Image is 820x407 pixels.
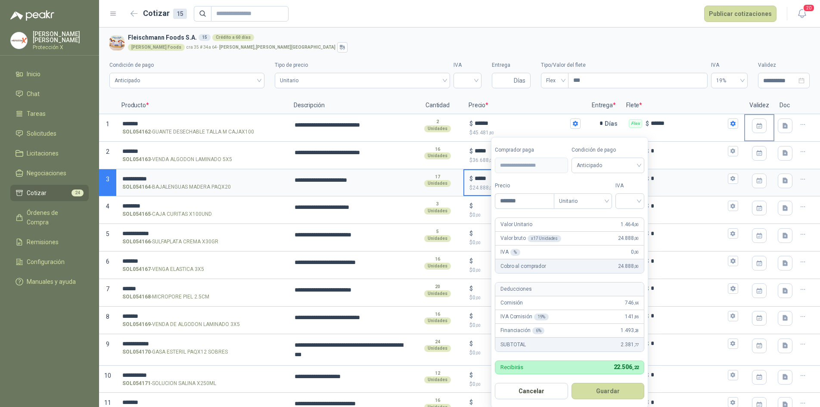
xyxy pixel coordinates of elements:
[424,235,451,242] div: Unidades
[774,97,796,114] p: Doc
[27,69,40,79] span: Inicio
[587,97,621,114] p: Entrega
[500,285,531,293] p: Deducciones
[541,61,708,69] label: Tipo/Valor del flete
[472,212,481,218] span: 0
[11,32,27,49] img: Company Logo
[475,351,481,355] span: ,00
[621,341,639,349] span: 2.381
[106,341,109,348] span: 9
[469,284,473,293] p: $
[27,109,46,118] span: Tareas
[615,182,645,190] label: IVA
[634,236,639,241] span: ,00
[625,299,639,307] span: 746
[412,97,463,114] p: Cantidad
[534,314,549,320] div: 19 %
[104,399,111,406] span: 11
[10,66,89,82] a: Inicio
[10,205,89,230] a: Órdenes de Compra
[435,339,440,345] p: 24
[559,195,607,208] span: Unitario
[469,398,473,407] p: $
[475,340,568,347] input: $$0,00
[10,254,89,270] a: Configuración
[424,263,451,270] div: Unidades
[122,210,151,218] strong: SOL054165
[122,399,283,406] input: SOL054172-VENDA ELASTICA 5X5
[728,339,738,349] button: Flex $
[500,221,532,229] p: Valor Unitario
[546,74,563,87] span: Flex
[469,174,473,183] p: $
[27,89,40,99] span: Chat
[122,379,151,388] strong: SOL054171
[728,118,738,129] button: Flex $
[489,158,494,163] span: ,00
[472,350,481,356] span: 0
[621,221,639,229] span: 1.464
[605,115,621,132] p: Días
[577,159,640,172] span: Anticipado
[572,146,645,154] label: Condición de pago
[570,118,581,129] button: $$45.481,80
[10,145,89,162] a: Licitaciones
[469,119,473,128] p: $
[629,119,642,128] div: Flex
[475,120,568,127] input: $$45.481,80
[435,397,440,404] p: 16
[469,184,581,192] p: $
[122,121,283,127] input: SOL054162-GUANTE DESECHABLE TALLA M CAJAX100
[33,31,89,43] p: [PERSON_NAME] [PERSON_NAME]
[289,97,412,114] p: Descripción
[122,341,283,347] input: SOL054170-GASA ESTERIL PAQX12 SOBRES
[472,322,481,328] span: 0
[424,317,451,324] div: Unidades
[424,125,451,132] div: Unidades
[618,234,639,242] span: 24.888
[173,9,187,19] div: 15
[632,365,639,370] span: ,22
[472,381,481,387] span: 0
[469,156,581,165] p: $
[10,273,89,290] a: Manuales y ayuda
[116,97,289,114] p: Producto
[10,185,89,201] a: Cotizar24
[424,376,451,383] div: Unidades
[651,175,726,182] input: Flex $
[128,33,806,42] h3: Fleischmann Foods S.A.
[475,230,568,237] input: $$0,00
[469,239,581,247] p: $
[631,248,639,256] span: 0
[803,4,815,12] span: 20
[122,293,209,301] p: - MICROPORE PIEL 2.5CM
[475,295,481,300] span: ,00
[128,44,185,51] div: [PERSON_NAME] Foods
[122,183,151,191] strong: SOL054164
[475,399,568,406] input: $
[435,370,440,377] p: 12
[463,97,587,114] p: Precio
[27,129,56,138] span: Solicitudes
[495,383,568,399] button: Cancelar
[106,313,109,320] span: 8
[469,211,581,219] p: $
[728,370,738,380] button: Flex $
[10,125,89,142] a: Solicitudes
[122,148,283,155] input: SOL054163-VENDA ALGODON LAMINADO 5X5
[651,340,726,347] input: Flex $
[104,372,111,379] span: 10
[27,277,76,286] span: Manuales y ayuda
[122,372,283,379] input: SOL054171-SOLUCION SALINA X250ML
[122,176,283,182] input: SOL054164-BAJALENGUAS MADERA PAQX20
[275,61,450,69] label: Tipo de precio
[424,180,451,187] div: Unidades
[27,257,65,267] span: Configuración
[472,239,481,245] span: 0
[472,130,494,136] span: 45.481
[469,311,473,321] p: $
[469,229,473,238] p: $
[625,313,639,321] span: 141
[122,155,151,164] strong: SOL054163
[212,34,254,41] div: Crédito a 60 días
